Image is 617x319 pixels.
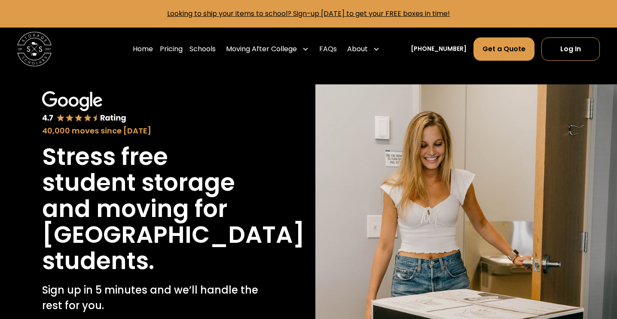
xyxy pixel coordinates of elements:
a: home [17,32,52,66]
a: Get a Quote [473,37,535,61]
div: Moving After College [226,44,297,54]
div: About [344,37,383,61]
img: Google 4.7 star rating [42,91,126,124]
h1: students. [42,248,154,274]
a: Log In [541,37,600,61]
a: Looking to ship your items to school? Sign-up [DATE] to get your FREE boxes in time! [167,9,450,19]
a: [PHONE_NUMBER] [411,44,467,53]
div: Moving After College [223,37,312,61]
a: Home [133,37,153,61]
a: Schools [189,37,216,61]
h1: [GEOGRAPHIC_DATA] [42,222,305,248]
p: Sign up in 5 minutes and we’ll handle the rest for you. [42,282,259,313]
a: FAQs [319,37,337,61]
img: Storage Scholars main logo [17,32,52,66]
div: About [347,44,368,54]
a: Pricing [160,37,183,61]
h1: Stress free student storage and moving for [42,144,259,222]
div: 40,000 moves since [DATE] [42,125,259,137]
